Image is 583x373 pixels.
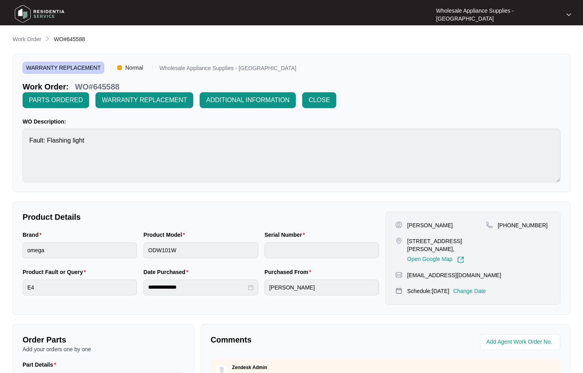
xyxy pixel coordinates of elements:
button: PARTS ORDERED [23,92,89,108]
img: dropdown arrow [566,13,571,17]
img: chevron-right [44,36,51,42]
p: Zendesk Admin [232,364,267,371]
input: Serial Number [265,242,379,258]
span: WARRANTY REPLACEMENT [23,62,104,74]
p: Work Order: [23,81,69,92]
button: WARRANTY REPLACEMENT [95,92,193,108]
img: map-pin [395,237,402,244]
p: [STREET_ADDRESS][PERSON_NAME], [407,237,486,253]
p: Schedule: [DATE] [407,287,449,295]
label: Date Purchased [143,268,191,276]
span: CLOSE [309,95,330,105]
button: ADDITIONAL INFORMATION [200,92,296,108]
input: Product Model [143,242,258,258]
label: Serial Number [265,231,308,239]
button: CLOSE [302,92,336,108]
p: [PERSON_NAME] [407,221,453,229]
label: Product Model [143,231,188,239]
span: WARRANTY REPLACEMENT [102,95,187,105]
img: map-pin [395,287,402,294]
input: Add Agent Work Order No. [486,337,556,347]
img: Link-External [457,256,464,263]
img: Vercel Logo [117,65,122,70]
p: Wholesale Appliance Supplies - [GEOGRAPHIC_DATA] [159,65,296,74]
span: PARTS ORDERED [29,95,83,105]
p: [EMAIL_ADDRESS][DOMAIN_NAME] [407,271,501,279]
span: Normal [122,62,146,74]
input: Product Fault or Query [23,280,137,295]
input: Brand [23,242,137,258]
a: Work Order [11,35,43,44]
textarea: Fault: Flashing light [23,129,560,182]
label: Purchased From [265,268,314,276]
a: Open Google Map [407,256,464,263]
label: Part Details [23,361,59,369]
img: user-pin [395,221,402,228]
p: WO#645588 [75,81,119,92]
span: WO#645588 [54,36,85,42]
img: residentia service logo [12,2,67,26]
label: Product Fault or Query [23,268,89,276]
p: Product Details [23,211,379,223]
label: Brand [23,231,45,239]
span: ADDITIONAL INFORMATION [206,95,290,105]
p: Wholesale Appliance Supplies - [GEOGRAPHIC_DATA] [436,7,559,23]
p: Change Date [453,287,486,295]
input: Date Purchased [148,283,246,291]
img: map-pin [395,271,402,278]
p: [PHONE_NUMBER] [498,221,548,229]
input: Purchased From [265,280,379,295]
img: map-pin [486,221,493,228]
p: Order Parts [23,334,185,345]
p: Work Order [13,35,41,43]
p: WO Description: [23,118,560,126]
p: Add your orders one by one [23,345,185,353]
p: Comments [211,334,380,345]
